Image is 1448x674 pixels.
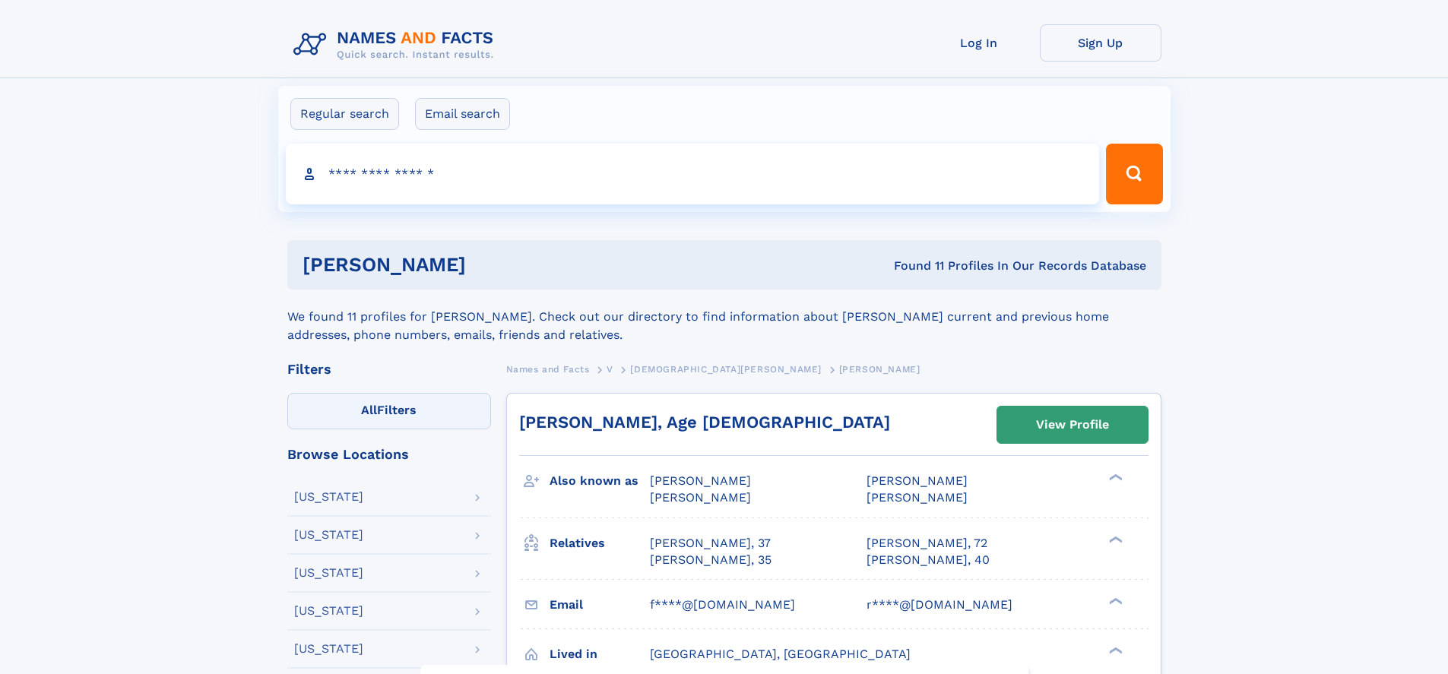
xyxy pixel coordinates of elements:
[290,98,399,130] label: Regular search
[867,473,968,488] span: [PERSON_NAME]
[650,535,771,552] a: [PERSON_NAME], 37
[607,364,613,375] span: V
[550,641,650,667] h3: Lived in
[650,647,911,661] span: [GEOGRAPHIC_DATA], [GEOGRAPHIC_DATA]
[294,529,363,541] div: [US_STATE]
[1040,24,1161,62] a: Sign Up
[361,403,377,417] span: All
[867,490,968,505] span: [PERSON_NAME]
[1105,534,1123,544] div: ❯
[1105,596,1123,606] div: ❯
[630,359,822,378] a: [DEMOGRAPHIC_DATA][PERSON_NAME]
[550,530,650,556] h3: Relatives
[415,98,510,130] label: Email search
[287,362,491,376] div: Filters
[294,605,363,617] div: [US_STATE]
[1105,473,1123,483] div: ❯
[287,24,506,65] img: Logo Names and Facts
[286,144,1100,204] input: search input
[550,468,650,494] h3: Also known as
[839,364,920,375] span: [PERSON_NAME]
[1105,645,1123,655] div: ❯
[867,535,987,552] a: [PERSON_NAME], 72
[287,393,491,429] label: Filters
[997,407,1148,443] a: View Profile
[650,490,751,505] span: [PERSON_NAME]
[287,290,1161,344] div: We found 11 profiles for [PERSON_NAME]. Check out our directory to find information about [PERSON...
[303,255,680,274] h1: [PERSON_NAME]
[607,359,613,378] a: V
[650,473,751,488] span: [PERSON_NAME]
[294,491,363,503] div: [US_STATE]
[650,552,772,568] a: [PERSON_NAME], 35
[1036,407,1109,442] div: View Profile
[918,24,1040,62] a: Log In
[680,258,1146,274] div: Found 11 Profiles In Our Records Database
[287,448,491,461] div: Browse Locations
[294,567,363,579] div: [US_STATE]
[630,364,822,375] span: [DEMOGRAPHIC_DATA][PERSON_NAME]
[550,592,650,618] h3: Email
[519,413,890,432] a: [PERSON_NAME], Age [DEMOGRAPHIC_DATA]
[506,359,590,378] a: Names and Facts
[1106,144,1162,204] button: Search Button
[294,643,363,655] div: [US_STATE]
[867,552,990,568] a: [PERSON_NAME], 40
